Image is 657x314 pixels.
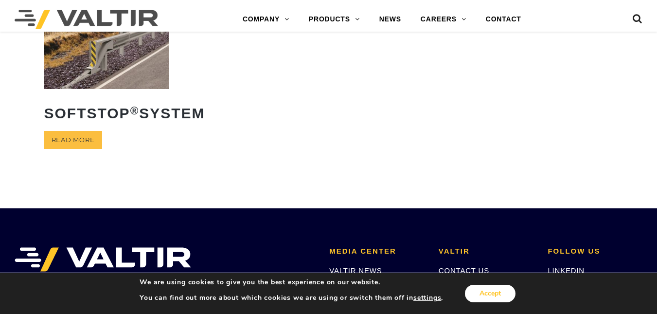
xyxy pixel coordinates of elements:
[15,247,191,272] img: VALTIR
[548,266,585,275] a: LINKEDIN
[411,10,476,29] a: CAREERS
[44,10,170,128] a: SoftStop®System
[329,266,382,275] a: VALTIR NEWS
[413,294,441,302] button: settings
[299,10,370,29] a: PRODUCTS
[439,266,489,275] a: CONTACT US
[476,10,531,29] a: CONTACT
[130,105,140,117] sup: ®
[439,247,533,256] h2: VALTIR
[548,247,642,256] h2: FOLLOW US
[370,10,411,29] a: NEWS
[44,131,102,149] a: Read more about “SoftStop® System”
[465,285,515,302] button: Accept
[44,10,170,89] img: SoftStop System End Terminal
[44,98,170,129] h2: SoftStop System
[329,247,424,256] h2: MEDIA CENTER
[15,10,158,29] img: Valtir
[233,10,299,29] a: COMPANY
[140,278,443,287] p: We are using cookies to give you the best experience on our website.
[140,294,443,302] p: You can find out more about which cookies we are using or switch them off in .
